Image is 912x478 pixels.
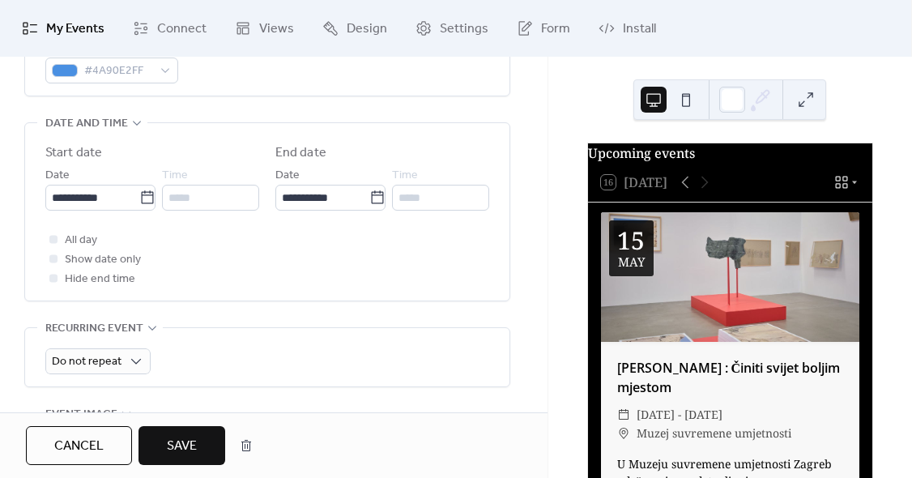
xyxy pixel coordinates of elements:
a: Design [310,6,399,50]
button: Cancel [26,426,132,465]
a: Install [586,6,668,50]
span: Save [167,437,197,456]
div: Upcoming events [588,143,872,163]
span: Event image [45,405,117,425]
div: End date [275,143,326,163]
div: [PERSON_NAME] : Činiti svijet boljim mjestom [601,358,859,397]
span: Date and time [45,114,128,134]
span: [DATE] - [DATE] [637,405,722,425]
div: May [618,256,645,268]
span: Time [162,166,188,186]
div: ​ [617,405,630,425]
span: Date [45,166,70,186]
div: 15 [617,228,645,253]
span: Form [541,19,570,39]
div: Start date [45,143,102,163]
span: #4A90E2FF [84,62,152,81]
span: Do not repeat [52,351,121,373]
span: Recurring event [45,319,143,339]
span: Views [259,19,294,39]
a: Settings [403,6,501,50]
div: ​ [617,424,630,443]
span: Date [275,166,300,186]
span: All day [65,231,97,250]
a: Form [505,6,582,50]
span: Connect [157,19,207,39]
span: Design [347,19,387,39]
span: Muzej suvremene umjetnosti [637,424,791,443]
span: Settings [440,19,488,39]
span: Show date only [65,250,141,270]
span: My Events [46,19,104,39]
a: Views [223,6,306,50]
a: My Events [10,6,117,50]
span: Hide end time [65,270,135,289]
span: Install [623,19,656,39]
span: Cancel [54,437,104,456]
a: Connect [121,6,219,50]
span: Time [392,166,418,186]
button: Save [139,426,225,465]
